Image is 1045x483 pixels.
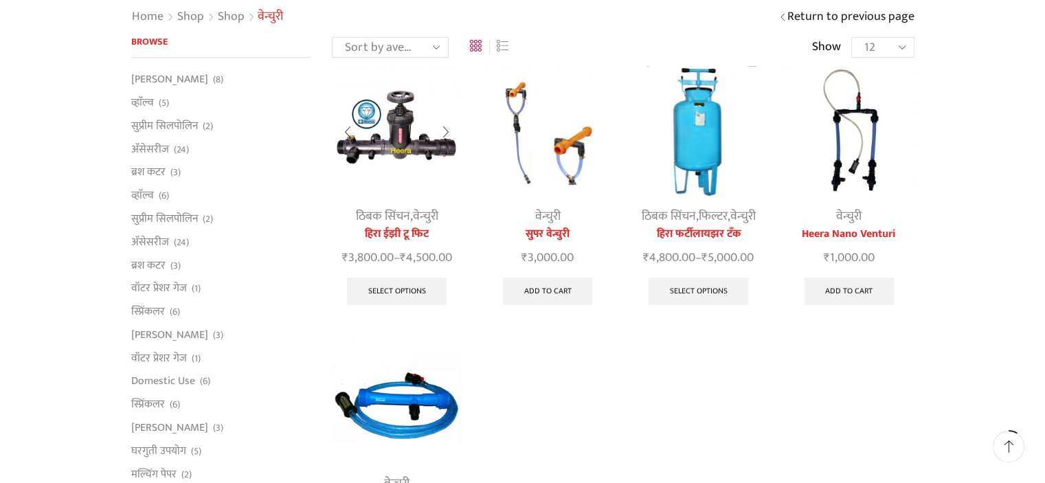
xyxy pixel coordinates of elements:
[258,10,283,25] h1: वेन्चुरी
[730,206,755,227] a: वेन्चुरी
[131,207,198,230] a: सुप्रीम सिलपोलिन
[784,226,914,243] a: Heera Nano Venturi
[213,328,223,342] span: (3)
[633,226,763,243] a: हिरा फर्टीलायझर टँक
[836,206,862,227] a: वेन्चुरी
[131,8,164,26] a: Home
[332,249,462,267] span: –
[521,247,528,268] span: ₹
[332,226,462,243] a: हिरा ईझी टू फिट
[342,247,348,268] span: ₹
[192,282,201,295] span: (1)
[131,254,166,277] a: ब्रश कटर
[482,66,612,196] img: Heera Super Venturi
[131,161,166,184] a: ब्रश कटर
[131,8,283,26] nav: Breadcrumb
[131,323,208,346] a: [PERSON_NAME]
[159,189,169,203] span: (6)
[170,259,181,273] span: (3)
[521,247,574,268] bdi: 3,000.00
[535,206,561,227] a: वेन्चुरी
[131,277,187,300] a: वॉटर प्रेशर गेज
[170,398,180,412] span: (6)
[181,468,192,482] span: (2)
[633,249,763,267] span: –
[170,166,181,179] span: (3)
[356,206,410,227] a: ठिबक सिंचन
[784,66,914,196] img: Heera Nano Venturi
[131,416,208,440] a: [PERSON_NAME]
[342,247,394,268] bdi: 3,800.00
[131,91,154,115] a: व्हाॅल्व
[787,8,914,26] a: Return to previous page
[641,206,695,227] a: ठिबक सिंचन
[805,278,895,305] a: Add to cart: “Heera Nano Venturi”
[131,230,169,254] a: अ‍ॅसेसरीज
[649,278,749,305] a: Select options for “हिरा फर्टीलायझर टँक”
[400,247,452,268] bdi: 4,500.00
[701,247,754,268] bdi: 5,000.00
[191,445,201,458] span: (5)
[332,37,449,58] select: Shop order
[824,247,830,268] span: ₹
[217,8,245,26] a: Shop
[131,393,165,416] a: स्प्रिंकलर
[131,184,154,207] a: व्हाॅल्व
[131,346,187,370] a: वॉटर प्रेशर गेज
[170,305,180,319] span: (6)
[812,38,841,56] span: Show
[192,352,201,366] span: (1)
[213,421,223,435] span: (3)
[131,439,186,462] a: घरगुती उपयोग
[643,247,649,268] span: ₹
[824,247,875,268] bdi: 1,000.00
[332,66,462,196] img: Heera Easy To Fit Set
[400,247,406,268] span: ₹
[332,207,462,226] div: ,
[633,207,763,226] div: , ,
[203,212,213,226] span: (2)
[633,66,763,196] img: Heera Fertilizer Tank
[482,226,612,243] a: सुपर वेन्चुरी
[213,73,223,87] span: (8)
[347,278,447,305] a: Select options for “हिरा ईझी टू फिट”
[503,278,593,305] a: Add to cart: “सुपर वेन्चुरी”
[643,247,695,268] bdi: 4,800.00
[174,236,189,249] span: (24)
[177,8,205,26] a: Shop
[131,370,195,393] a: Domestic Use
[200,374,210,388] span: (6)
[203,120,213,133] span: (2)
[131,71,208,91] a: [PERSON_NAME]
[174,143,189,157] span: (24)
[131,300,165,324] a: स्प्रिंकलर
[701,247,708,268] span: ₹
[131,137,169,161] a: अ‍ॅसेसरीज
[159,96,169,110] span: (5)
[698,206,727,227] a: फिल्टर
[131,114,198,137] a: सुप्रीम सिलपोलिन
[413,206,438,227] a: वेन्चुरी
[332,334,462,464] img: वेन्चुरी
[131,34,168,49] span: Browse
